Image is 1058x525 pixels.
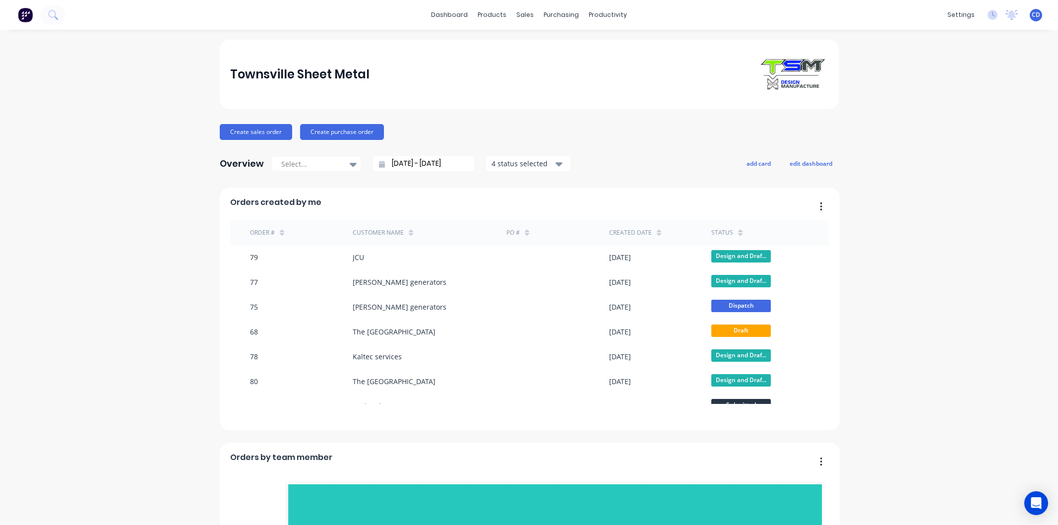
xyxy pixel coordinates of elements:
div: productivity [584,7,632,22]
span: Draft [711,325,771,337]
div: Created date [609,228,652,237]
div: Overview [220,154,264,174]
div: [DATE] [609,302,631,312]
span: Orders by team member [230,452,332,463]
button: add card [740,157,777,170]
div: Customer Name [353,228,404,237]
span: Design and Draf... [711,275,771,287]
span: Submitted [711,399,771,411]
div: 4 status selected [492,158,554,169]
div: 75 [250,302,258,312]
span: Orders created by me [230,197,321,208]
div: [DATE] [609,277,631,287]
img: Factory [18,7,33,22]
div: [DATE] [609,351,631,362]
div: The [GEOGRAPHIC_DATA] [353,327,436,337]
span: Design and Draf... [711,349,771,362]
div: Open Intercom Messenger [1024,491,1048,515]
div: Cash Sale [353,401,385,411]
button: edit dashboard [783,157,839,170]
div: settings [942,7,980,22]
span: Design and Draf... [711,374,771,387]
div: 88 [250,401,258,411]
button: Create sales order [220,124,292,140]
div: [DATE] [609,327,631,337]
div: products [473,7,511,22]
div: [DATE] [609,252,631,262]
a: dashboard [426,7,473,22]
div: PO # [506,228,520,237]
button: 4 status selected [486,156,570,171]
div: [DATE] [609,401,631,411]
div: The [GEOGRAPHIC_DATA] [353,376,436,387]
div: JCU [353,252,364,262]
div: Order # [250,228,275,237]
div: status [711,228,733,237]
button: Create purchase order [300,124,384,140]
div: Townsville Sheet Metal [230,65,370,84]
span: Design and Draf... [711,250,771,262]
div: [DATE] [609,376,631,387]
div: 77 [250,277,258,287]
div: [PERSON_NAME] generators [353,302,446,312]
div: 79 [250,252,258,262]
div: sales [511,7,539,22]
span: Dispatch [711,300,771,312]
div: purchasing [539,7,584,22]
div: Kaltec services [353,351,402,362]
span: CD [1032,10,1040,19]
div: [PERSON_NAME] generators [353,277,446,287]
div: 78 [250,351,258,362]
div: 68 [250,327,258,337]
img: Townsville Sheet Metal [758,57,828,93]
div: 80 [250,376,258,387]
